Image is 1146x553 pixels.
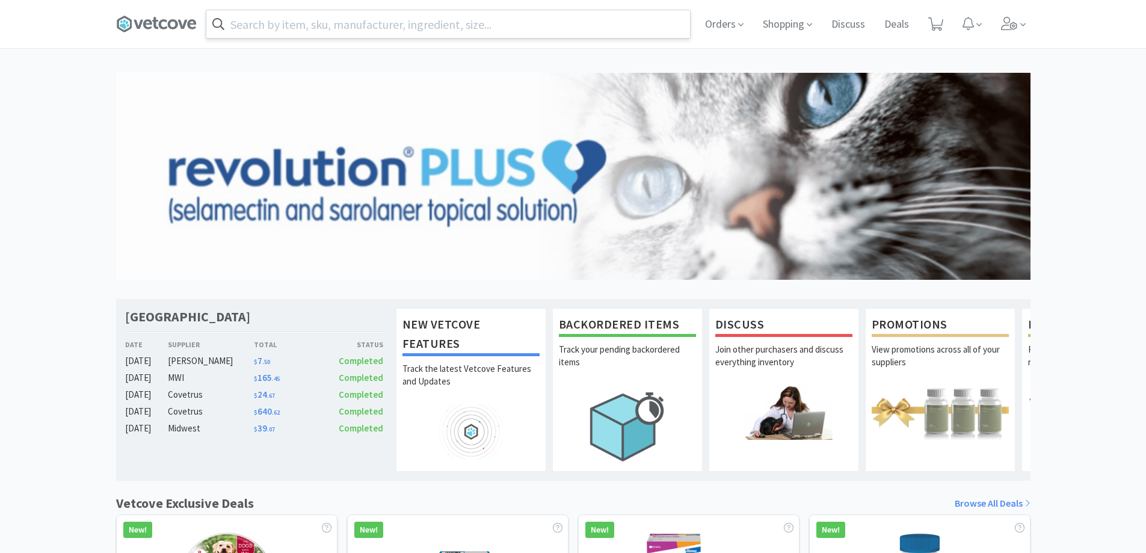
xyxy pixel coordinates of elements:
a: [DATE][PERSON_NAME]$7.50Completed [125,354,384,368]
span: . 62 [272,409,280,416]
span: Completed [339,355,383,366]
span: $ [254,358,257,366]
div: Covetrus [168,404,254,419]
a: Browse All Deals [955,496,1030,511]
img: hero_feature_roadmap.png [402,404,540,459]
img: 57f5ad3ea556440a8240960da1af11b5_705.png [116,73,1030,280]
div: Date [125,339,168,350]
img: hero_promotions.png [872,385,1009,440]
h1: [GEOGRAPHIC_DATA] [125,308,250,326]
span: Completed [339,372,383,383]
span: $ [254,392,257,400]
span: 165 [254,372,280,383]
span: . 67 [267,392,275,400]
span: $ [254,409,257,416]
a: New Vetcove FeaturesTrack the latest Vetcove Features and Updates [396,308,546,472]
p: Join other purchasers and discuss everything inventory [715,343,852,385]
h1: Backordered Items [559,315,696,337]
div: [DATE] [125,388,168,402]
span: . 07 [267,425,275,433]
a: [DATE]Covetrus$24.67Completed [125,388,384,402]
div: Midwest [168,421,254,436]
div: Supplier [168,339,254,350]
span: 24 [254,389,275,400]
span: . 45 [272,375,280,383]
span: 39 [254,422,275,434]
img: hero_discuss.png [715,385,852,440]
div: [DATE] [125,421,168,436]
h1: Promotions [872,315,1009,337]
input: Search by item, sku, manufacturer, ingredient, size... [206,10,690,38]
span: Completed [339,406,383,417]
span: Completed [339,422,383,434]
div: [DATE] [125,354,168,368]
div: MWI [168,371,254,385]
div: [PERSON_NAME] [168,354,254,368]
div: Status [319,339,384,350]
a: DiscussJoin other purchasers and discuss everything inventory [709,308,859,472]
a: Deals [880,19,914,30]
h1: New Vetcove Features [402,315,540,356]
h1: Vetcove Exclusive Deals [116,493,254,514]
a: [DATE]MWI$165.45Completed [125,371,384,385]
div: [DATE] [125,371,168,385]
h1: Discuss [715,315,852,337]
p: Track your pending backordered items [559,343,696,385]
span: Completed [339,389,383,400]
span: . 50 [262,358,270,366]
div: [DATE] [125,404,168,419]
div: Covetrus [168,388,254,402]
a: Backordered ItemsTrack your pending backordered items [552,308,703,472]
a: [DATE]Midwest$39.07Completed [125,421,384,436]
div: Total [254,339,319,350]
img: hero_backorders.png [559,385,696,468]
span: $ [254,425,257,433]
a: PromotionsView promotions across all of your suppliers [865,308,1015,472]
p: Track the latest Vetcove Features and Updates [402,362,540,404]
span: 7 [254,355,270,366]
p: View promotions across all of your suppliers [872,343,1009,385]
a: Discuss [827,19,870,30]
a: [DATE]Covetrus$640.62Completed [125,404,384,419]
span: 640 [254,406,280,417]
span: $ [254,375,257,383]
